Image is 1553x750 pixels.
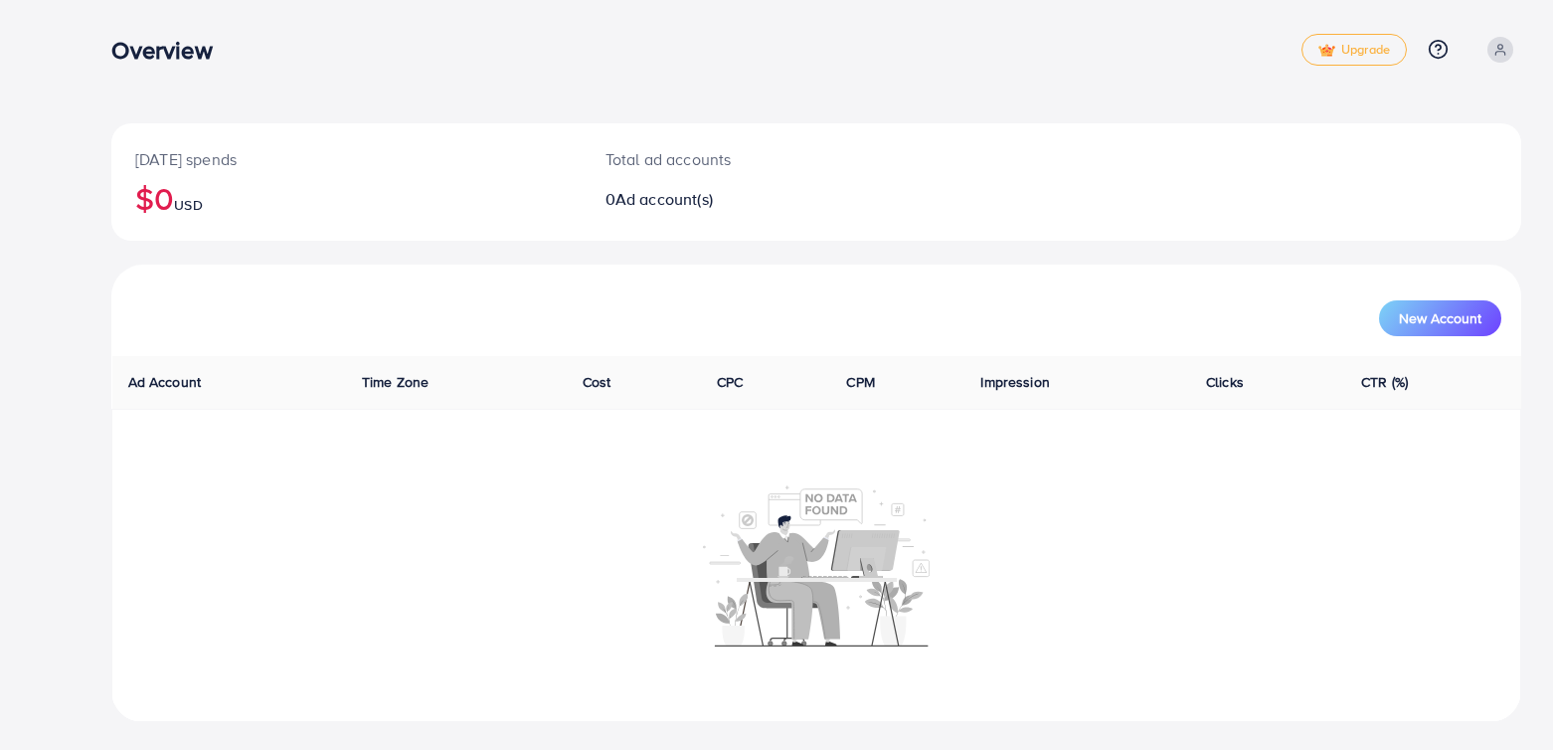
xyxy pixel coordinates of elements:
span: Cost [583,372,611,392]
span: Clicks [1206,372,1244,392]
span: CPC [717,372,743,392]
span: CPM [846,372,874,392]
span: Upgrade [1318,43,1390,58]
span: Time Zone [362,372,429,392]
a: tickUpgrade [1301,34,1407,66]
span: CTR (%) [1361,372,1408,392]
span: Impression [980,372,1050,392]
h3: Overview [111,36,228,65]
h2: $0 [135,179,558,217]
button: New Account [1379,300,1501,336]
span: Ad Account [128,372,202,392]
p: Total ad accounts [605,147,911,171]
p: [DATE] spends [135,147,558,171]
span: Ad account(s) [615,188,713,210]
span: New Account [1399,311,1481,325]
img: tick [1318,44,1335,58]
span: USD [174,195,202,215]
h2: 0 [605,190,911,209]
img: No account [703,483,930,647]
